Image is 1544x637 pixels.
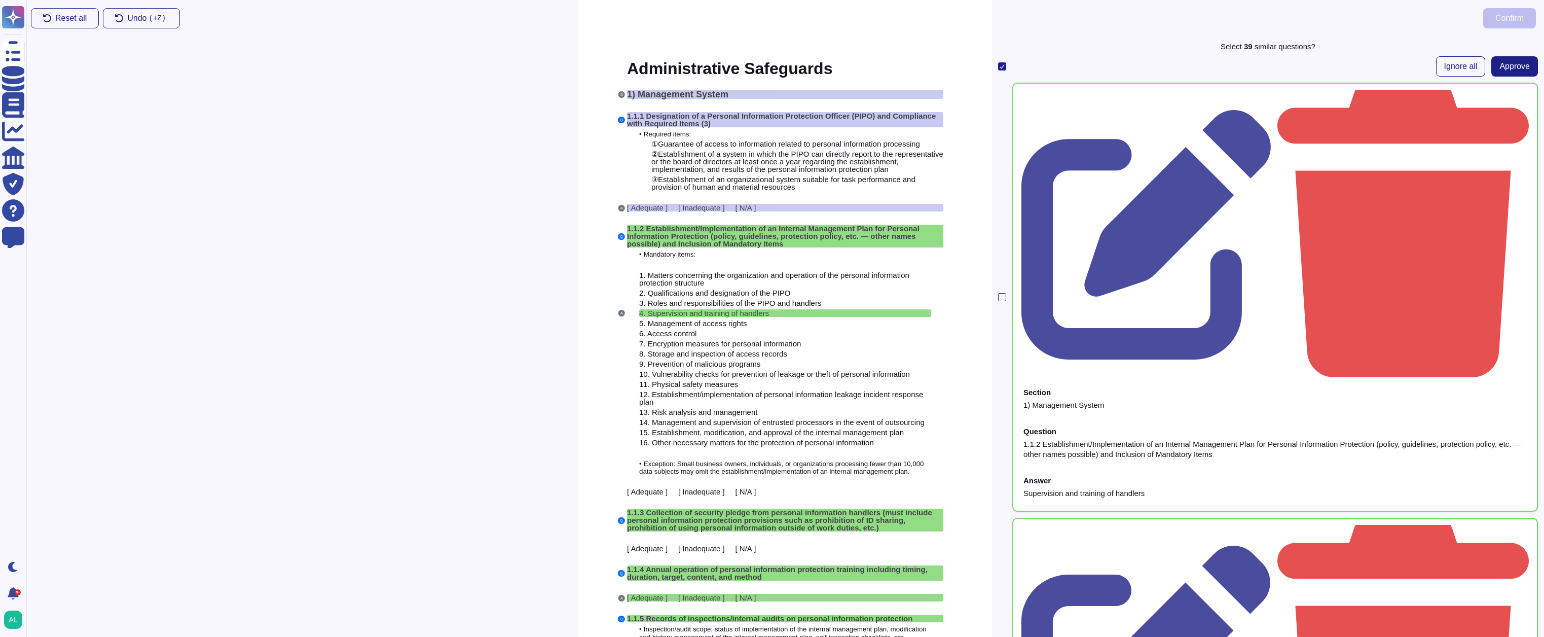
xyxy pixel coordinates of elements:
[618,91,625,98] button: S
[618,310,625,316] button: A
[644,251,695,258] span: Mandatory items:
[618,616,625,622] button: Q
[1499,62,1530,70] span: Approve
[639,130,642,138] span: •
[627,544,756,553] span: [ Adequate ] [ Inadequate ] [ N/A ]
[652,428,904,437] span: Establishment, modification, and approval of the internal management plan
[648,299,822,307] span: Roles and responsibilities of the PIPO and handlers
[648,289,791,297] span: Qualifications and designation of the PIPO
[1023,400,1527,410] div: 1) Management System
[1023,428,1056,435] div: Question
[639,309,646,317] span: 4.
[1023,439,1527,459] div: 1.1.2 Establishment/Implementation of an Internal Management Plan for Personal Information Protec...
[639,360,646,368] span: 9.
[1444,62,1478,70] span: Ignore all
[618,570,625,577] button: Q
[639,251,642,258] span: •
[651,175,915,191] span: Establishment of an organizational system suitable for task performance and provision of human an...
[644,130,691,138] span: Required items:
[1023,477,1051,484] div: Answer
[627,565,928,581] span: 1.1.4 Annual operation of personal information protection training including timing, duration, ta...
[31,8,99,28] button: Reset all
[651,139,658,148] span: ①
[2,609,29,631] button: user
[639,428,650,437] span: 15.
[1491,56,1538,77] button: Approve
[627,203,756,212] span: [ Adequate ] [ Inadequate ] [ N/A ]
[627,508,932,532] span: 1.1.3 Collection of security pledge from personal information handlers (must include personal inf...
[651,150,658,158] span: ②
[648,309,769,317] span: Supervision and training of handlers
[651,175,658,184] span: ③
[627,224,920,248] span: 1.1.2 Establishment/Implementation of an Internal Management Plan for Personal Information Protec...
[618,205,625,211] button: A
[639,438,650,447] span: 16.
[1244,42,1253,51] b: 39
[618,233,625,240] button: Q
[639,271,909,287] span: Matters concerning the organization and operation of the personal information protection structure
[651,150,943,173] span: Establishment of a system in which the PIPO can directly report to the representative or the boar...
[1483,8,1536,28] button: Confirm
[627,59,832,78] span: Administrative Safeguards
[1436,56,1486,77] button: Ignore all
[639,418,650,427] span: 14.
[652,370,910,378] span: Vulnerability checks for prevention of leakage or theft of personal information
[127,14,168,22] span: Undo
[639,319,646,328] span: 5.
[652,408,757,416] span: Risk analysis and management
[647,329,697,338] span: Access control
[652,438,874,447] span: Other necessary matters for the protection of personal information
[639,380,650,388] span: 11.
[639,625,642,633] span: •
[618,517,625,524] button: Q
[658,139,920,148] span: Guarantee of access to information related to personal information processing
[639,460,924,475] span: Exception: Small business owners, individuals, or organizations processing fewer than 10,000 data...
[639,408,650,416] span: 13.
[627,89,728,99] span: 1) Management System
[4,611,22,629] img: user
[639,289,646,297] span: 2.
[639,329,646,338] span: 6.
[618,117,625,123] button: Q
[639,390,923,406] span: Establishment/implementation of personal information leakage incident response plan
[627,487,756,496] span: [ Adequate ] [ Inadequate ] [ N/A ]
[648,319,747,328] span: Management of access rights
[652,418,925,427] span: Management and supervision of entrusted processors in the event of outsourcing
[639,339,646,348] span: 7.
[147,15,168,22] kbd: ( +Z)
[639,390,650,399] span: 12.
[1023,388,1051,396] div: Section
[1023,488,1527,499] div: Supervision and training of handlers
[103,8,180,28] button: Undo(+Z)
[639,460,642,468] span: •
[639,299,646,307] span: 3.
[639,349,646,358] span: 8.
[627,112,936,128] span: 1.1.1 Designation of a Personal Information Protection Officer (PIPO) and Compliance with Require...
[648,360,761,368] span: Prevention of malicious programs
[618,595,625,601] button: A
[648,349,787,358] span: Storage and inspection of access records
[639,370,650,378] span: 10.
[55,14,87,22] span: Reset all
[15,589,21,595] div: 9+
[648,339,801,348] span: Encryption measures for personal information
[1495,14,1524,22] span: Confirm
[1221,43,1315,50] div: Select similar question s ?
[627,593,756,602] span: [ Adequate ] [ Inadequate ] [ N/A ]
[639,271,646,279] span: 1.
[627,614,912,623] span: 1.1.5 Records of inspections/internal audits on personal information protection
[652,380,738,388] span: Physical safety measures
